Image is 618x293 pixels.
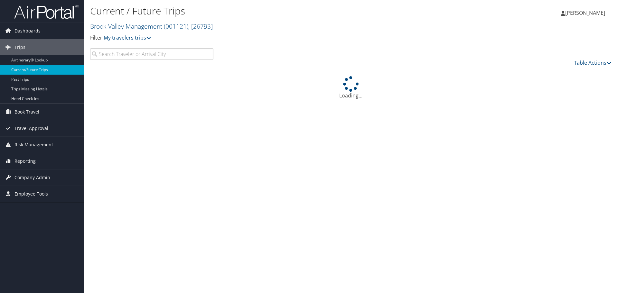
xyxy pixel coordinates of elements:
span: , [ 26793 ] [188,22,213,31]
span: Trips [14,39,25,55]
span: Travel Approval [14,120,48,136]
span: Risk Management [14,137,53,153]
span: Company Admin [14,169,50,186]
div: Loading... [90,76,612,99]
a: My travelers trips [104,34,151,41]
span: Dashboards [14,23,41,39]
img: airportal-logo.png [14,4,79,19]
input: Search Traveler or Arrival City [90,48,213,60]
h1: Current / Future Trips [90,4,438,18]
a: Brook-Valley Management [90,22,213,31]
span: [PERSON_NAME] [565,9,605,16]
span: Book Travel [14,104,39,120]
span: Employee Tools [14,186,48,202]
p: Filter: [90,34,438,42]
span: Reporting [14,153,36,169]
span: ( 001121 ) [164,22,188,31]
a: [PERSON_NAME] [561,3,612,23]
a: Table Actions [574,59,612,66]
